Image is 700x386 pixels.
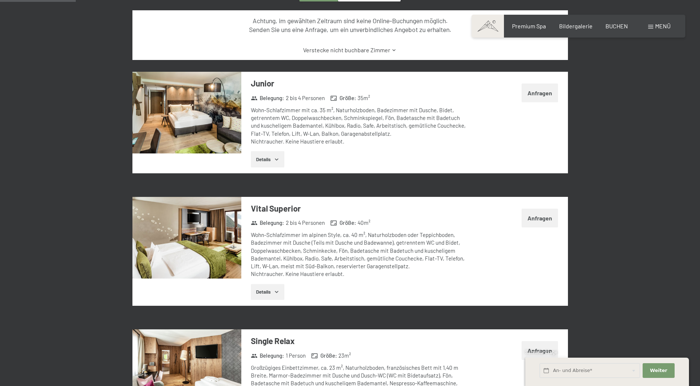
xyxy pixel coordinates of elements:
a: Verstecke nicht buchbare Zimmer [145,46,555,54]
h3: Single Relax [251,335,470,347]
span: 40 m² [358,219,370,227]
span: Weiter [650,367,667,374]
span: 23 m² [338,352,351,360]
a: BUCHEN [605,22,628,29]
button: Anfragen [522,84,558,102]
button: Anfragen [522,341,558,360]
div: Wohn-Schlafzimmer im alpinen Style, ca. 40 m², Naturholzboden oder Teppichboden, Badezimmer mit D... [251,231,470,278]
strong: Größe : [330,94,356,102]
img: mss_renderimg.php [132,72,241,153]
div: Wohn-Schlafzimmer mit ca. 35 m², Naturholzboden, Badezimmer mit Dusche, Bidet, getrenntem WC, Dop... [251,106,470,145]
strong: Belegung : [251,219,284,227]
span: Schnellanfrage [525,349,557,355]
span: 2 bis 4 Personen [286,219,325,227]
a: Premium Spa [512,22,546,29]
h3: Junior [251,78,470,89]
span: 1 Person [286,352,306,360]
img: mss_renderimg.php [132,197,241,279]
strong: Belegung : [251,94,284,102]
a: Bildergalerie [559,22,593,29]
button: Details [251,284,284,300]
strong: Größe : [311,352,337,360]
strong: Belegung : [251,352,284,360]
button: Details [251,151,284,167]
button: Weiter [643,363,674,378]
strong: Größe : [330,219,356,227]
span: Menü [655,22,671,29]
div: Achtung, im gewählten Zeitraum sind keine Online-Buchungen möglich. Senden Sie uns eine Anfrage, ... [145,16,555,34]
span: 35 m² [358,94,370,102]
h3: Vital Superior [251,203,470,214]
button: Anfragen [522,209,558,227]
span: 2 bis 4 Personen [286,94,325,102]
